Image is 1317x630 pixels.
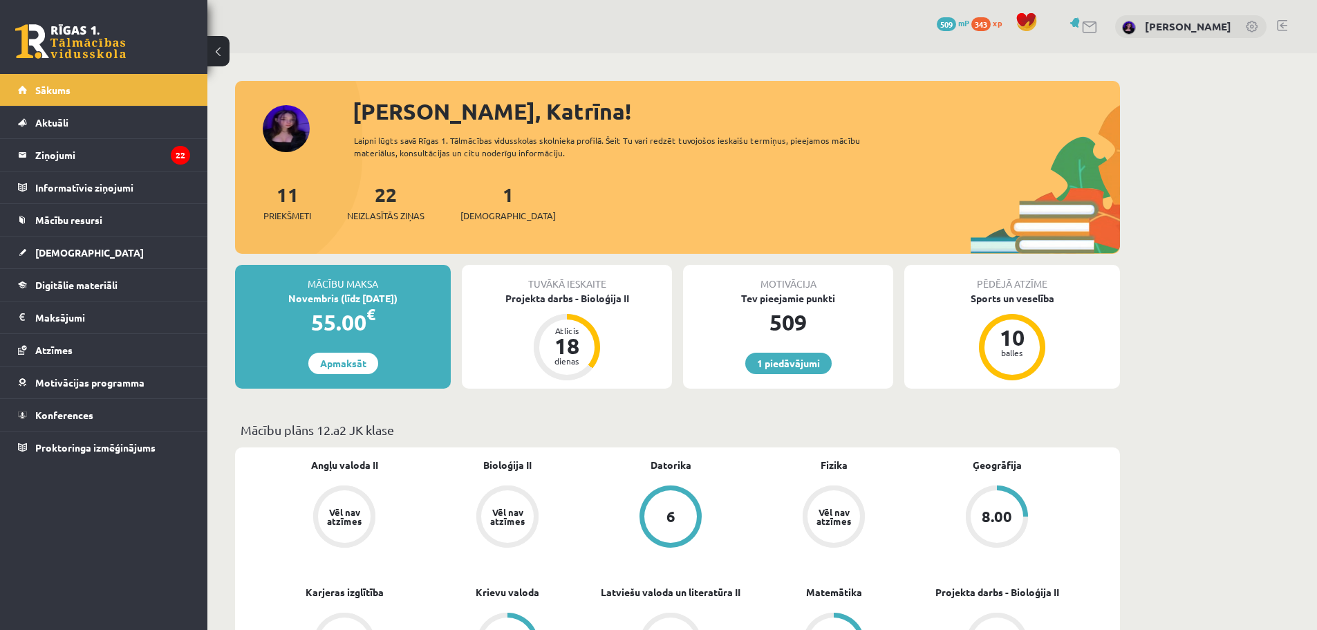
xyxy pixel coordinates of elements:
div: 509 [683,306,893,339]
a: Maksājumi [18,302,190,333]
div: Mācību maksa [235,265,451,291]
a: Sākums [18,74,190,106]
a: Motivācijas programma [18,367,190,398]
div: Novembris (līdz [DATE]) [235,291,451,306]
p: Mācību plāns 12.a2 JK klase [241,420,1114,439]
a: Aktuāli [18,106,190,138]
span: Atzīmes [35,344,73,356]
span: Digitālie materiāli [35,279,118,291]
a: Fizika [821,458,848,472]
a: Matemātika [806,585,862,600]
a: Atzīmes [18,334,190,366]
a: Vēl nav atzīmes [752,485,915,550]
a: 1 piedāvājumi [745,353,832,374]
a: Informatīvie ziņojumi [18,172,190,203]
div: 18 [546,335,588,357]
span: Proktoringa izmēģinājums [35,441,156,454]
span: 343 [971,17,991,31]
a: Datorika [651,458,691,472]
div: Atlicis [546,326,588,335]
div: Tuvākā ieskaite [462,265,672,291]
i: 22 [171,146,190,165]
legend: Ziņojumi [35,139,190,171]
a: Digitālie materiāli [18,269,190,301]
a: Projekta darbs - Bioloģija II [935,585,1059,600]
a: Proktoringa izmēģinājums [18,432,190,463]
a: Ziņojumi22 [18,139,190,171]
a: Mācību resursi [18,204,190,236]
span: Neizlasītās ziņas [347,209,424,223]
div: balles [991,349,1033,357]
div: Sports un veselība [904,291,1120,306]
legend: Maksājumi [35,302,190,333]
div: 8.00 [982,509,1012,524]
a: Krievu valoda [476,585,539,600]
a: 8.00 [915,485,1078,550]
a: Latviešu valoda un literatūra II [601,585,740,600]
a: Vēl nav atzīmes [426,485,589,550]
span: [DEMOGRAPHIC_DATA] [460,209,556,223]
img: Katrīna Meteļica [1122,21,1136,35]
a: 11Priekšmeti [263,182,311,223]
div: 10 [991,326,1033,349]
span: Aktuāli [35,116,68,129]
a: Bioloģija II [483,458,532,472]
span: mP [958,17,969,28]
legend: Informatīvie ziņojumi [35,172,190,203]
div: Projekta darbs - Bioloģija II [462,291,672,306]
a: [PERSON_NAME] [1145,19,1231,33]
a: Rīgas 1. Tālmācības vidusskola [15,24,126,59]
a: Apmaksāt [308,353,378,374]
div: Vēl nav atzīmes [488,508,527,526]
span: Priekšmeti [263,209,311,223]
div: Vēl nav atzīmes [814,508,853,526]
div: Motivācija [683,265,893,291]
div: 55.00 [235,306,451,339]
div: Tev pieejamie punkti [683,291,893,306]
a: Karjeras izglītība [306,585,384,600]
div: 6 [666,509,675,524]
span: Motivācijas programma [35,376,144,389]
span: Sākums [35,84,71,96]
div: Pēdējā atzīme [904,265,1120,291]
a: Ģeogrāfija [973,458,1022,472]
a: Sports un veselība 10 balles [904,291,1120,382]
span: 509 [937,17,956,31]
div: dienas [546,357,588,365]
a: Projekta darbs - Bioloģija II Atlicis 18 dienas [462,291,672,382]
span: Konferences [35,409,93,421]
span: [DEMOGRAPHIC_DATA] [35,246,144,259]
a: [DEMOGRAPHIC_DATA] [18,237,190,268]
div: [PERSON_NAME], Katrīna! [353,95,1120,128]
span: xp [993,17,1002,28]
a: 343 xp [971,17,1009,28]
span: Mācību resursi [35,214,102,226]
a: 509 mP [937,17,969,28]
a: 1[DEMOGRAPHIC_DATA] [460,182,556,223]
span: € [366,304,375,324]
a: 6 [589,485,752,550]
a: Vēl nav atzīmes [263,485,426,550]
div: Vēl nav atzīmes [325,508,364,526]
a: Konferences [18,399,190,431]
a: 22Neizlasītās ziņas [347,182,424,223]
div: Laipni lūgts savā Rīgas 1. Tālmācības vidusskolas skolnieka profilā. Šeit Tu vari redzēt tuvojošo... [354,134,885,159]
a: Angļu valoda II [311,458,378,472]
